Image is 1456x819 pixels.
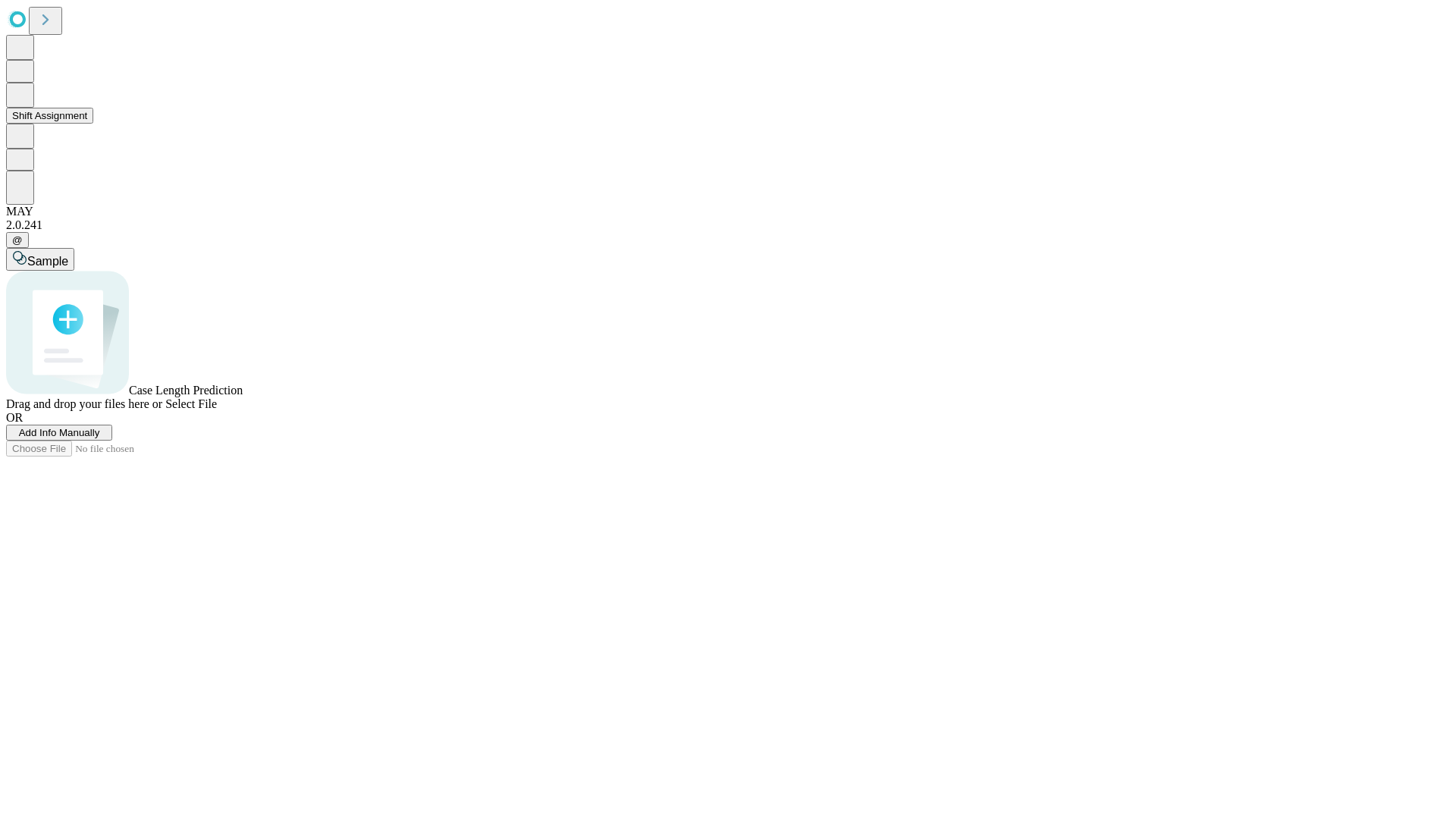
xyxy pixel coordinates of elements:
[12,234,23,246] span: @
[27,255,68,268] span: Sample
[6,232,29,248] button: @
[6,411,23,424] span: OR
[129,384,243,397] span: Case Length Prediction
[6,397,162,410] span: Drag and drop your files here or
[6,218,1450,232] div: 2.0.241
[6,248,74,271] button: Sample
[6,108,93,124] button: Shift Assignment
[19,427,100,438] span: Add Info Manually
[6,205,1450,218] div: MAY
[6,425,112,441] button: Add Info Manually
[165,397,217,410] span: Select File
